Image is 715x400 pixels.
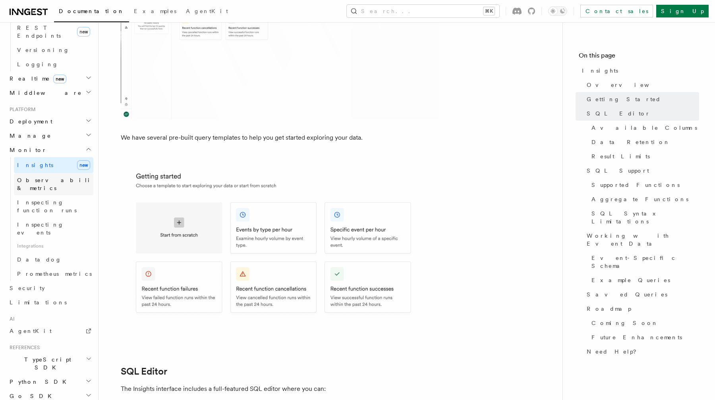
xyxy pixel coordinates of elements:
[14,252,93,267] a: Datadog
[6,117,52,125] span: Deployment
[17,25,61,39] span: REST Endpoints
[588,121,699,135] a: Available Columns
[6,356,86,371] span: TypeScript SDK
[6,106,36,113] span: Platform
[591,333,682,341] span: Future Enhancements
[14,195,93,217] a: Inspecting function runs
[10,285,45,291] span: Security
[17,271,92,277] span: Prometheus metrics
[580,5,653,17] a: Contact sales
[6,146,47,154] span: Monitor
[591,210,699,225] span: SQL Syntax Limitations
[584,163,699,178] a: SQL Support
[591,181,680,189] span: Supported Functions
[14,21,93,43] a: REST Endpointsnew
[134,8,176,14] span: Examples
[587,81,669,89] span: Overview
[6,75,66,83] span: Realtime
[59,8,124,14] span: Documentation
[584,302,699,316] a: Roadmap
[14,267,93,281] a: Prometheus metrics
[6,324,93,338] a: AgentKit
[6,316,15,322] span: AI
[588,330,699,344] a: Future Enhancements
[6,129,93,143] button: Manage
[584,344,699,359] a: Need Help?
[14,217,93,240] a: Inspecting events
[17,199,77,213] span: Inspecting function runs
[6,71,93,86] button: Realtimenew
[584,92,699,106] a: Getting Started
[77,160,90,170] span: new
[6,378,71,386] span: Python SDK
[579,51,699,63] h4: On this page
[121,156,439,341] img: Getting Started Templates View
[6,86,93,100] button: Middleware
[6,114,93,129] button: Deployment
[17,61,58,67] span: Logging
[10,299,67,306] span: Limitations
[14,57,93,71] a: Logging
[53,75,66,83] span: new
[591,195,688,203] span: Aggregate Functions
[6,344,40,351] span: References
[483,7,495,15] kbd: ⌘K
[587,305,631,313] span: Roadmap
[6,281,93,295] a: Security
[14,240,93,252] span: Integrations
[584,229,699,251] a: Working with Event Data
[10,328,52,334] span: AgentKit
[584,287,699,302] a: Saved Queries
[588,273,699,287] a: Example Queries
[584,78,699,92] a: Overview
[656,5,709,17] a: Sign Up
[591,138,670,146] span: Data Retention
[591,152,650,160] span: Result Limits
[17,47,70,53] span: Versioning
[17,177,99,191] span: Observability & metrics
[588,192,699,206] a: Aggregate Functions
[588,316,699,330] a: Coming Soon
[591,254,699,270] span: Event-Specific Schema
[588,251,699,273] a: Event-Specific Schema
[587,110,650,117] span: SQL Editor
[579,63,699,78] a: Insights
[6,89,82,97] span: Middleware
[591,124,697,132] span: Available Columns
[347,5,499,17] button: Search...⌘K
[14,173,93,195] a: Observability & metrics
[186,8,228,14] span: AgentKit
[129,2,181,21] a: Examples
[6,392,56,400] span: Go SDK
[588,206,699,229] a: SQL Syntax Limitations
[6,375,93,389] button: Python SDK
[588,135,699,149] a: Data Retention
[588,178,699,192] a: Supported Functions
[591,319,658,327] span: Coming Soon
[587,95,661,103] span: Getting Started
[6,295,93,310] a: Limitations
[587,167,649,175] span: SQL Support
[17,221,64,236] span: Inspecting events
[14,43,93,57] a: Versioning
[588,149,699,163] a: Result Limits
[54,2,129,22] a: Documentation
[582,67,618,75] span: Insights
[121,132,439,143] p: We have several pre-built query templates to help you get started exploring your data.
[17,256,62,263] span: Datadog
[77,27,90,37] span: new
[121,383,439,394] p: The Insights interface includes a full-featured SQL editor where you can:
[587,290,667,298] span: Saved Queries
[6,157,93,281] div: Monitor
[587,348,642,356] span: Need Help?
[121,366,167,377] a: SQL Editor
[548,6,567,16] button: Toggle dark mode
[584,106,699,121] a: SQL Editor
[591,276,670,284] span: Example Queries
[587,232,699,248] span: Working with Event Data
[181,2,233,21] a: AgentKit
[17,162,53,168] span: Insights
[14,157,93,173] a: Insightsnew
[6,132,51,140] span: Manage
[6,143,93,157] button: Monitor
